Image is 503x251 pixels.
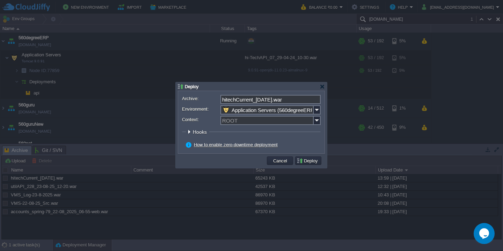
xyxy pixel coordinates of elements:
a: How to enable zero-downtime deployment [194,142,278,147]
button: Cancel [271,158,289,164]
label: Context: [182,116,220,123]
iframe: chat widget [474,223,496,244]
span: Deploy [185,84,199,89]
button: Deploy [297,158,320,164]
label: Environment: [182,105,220,113]
span: Hooks [193,129,209,135]
label: Archive: [182,95,220,102]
